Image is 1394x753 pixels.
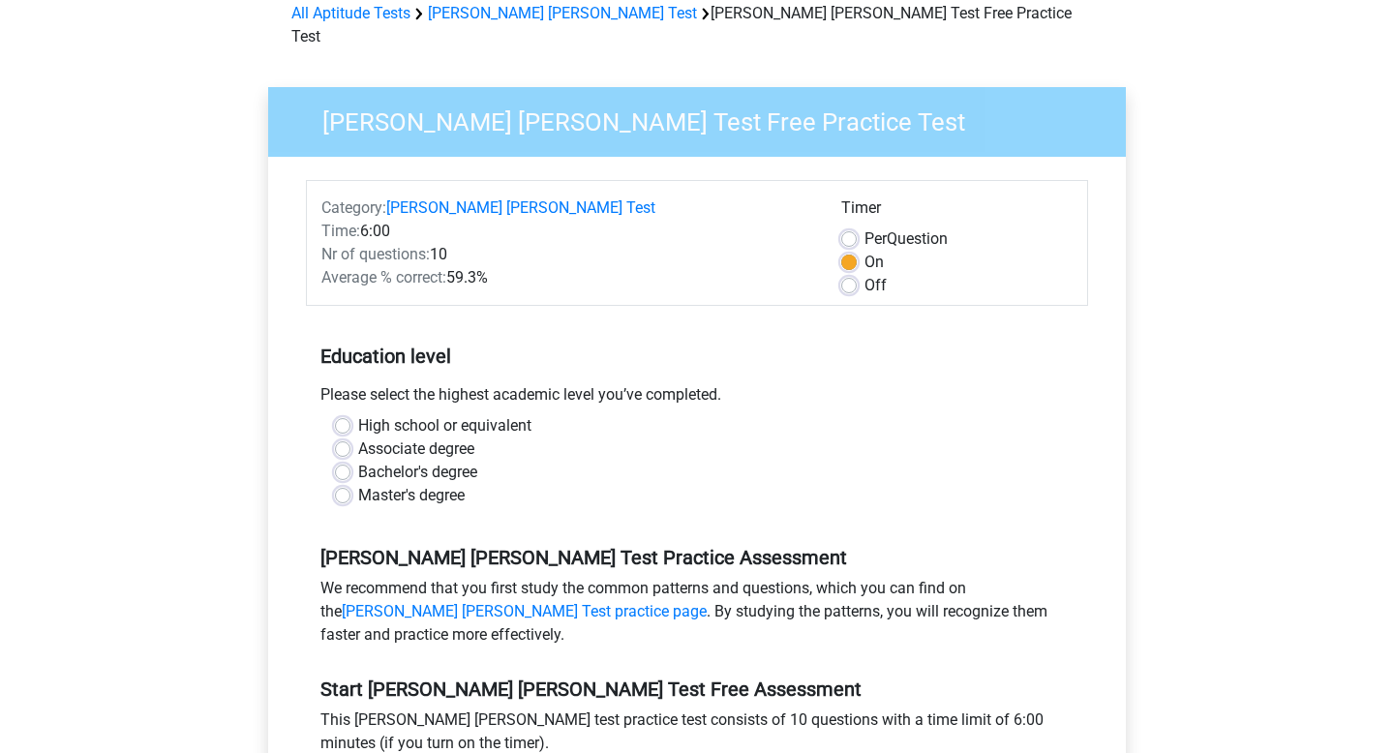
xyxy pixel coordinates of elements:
a: [PERSON_NAME] [PERSON_NAME] Test practice page [342,602,707,620]
label: On [864,251,884,274]
div: We recommend that you first study the common patterns and questions, which you can find on the . ... [306,577,1088,654]
div: [PERSON_NAME] [PERSON_NAME] Test Free Practice Test [284,2,1110,48]
h5: [PERSON_NAME] [PERSON_NAME] Test Practice Assessment [320,546,1074,569]
h5: Education level [320,337,1074,376]
span: Per [864,229,887,248]
span: Nr of questions: [321,245,430,263]
label: Master's degree [358,484,465,507]
div: 59.3% [307,266,827,289]
label: High school or equivalent [358,414,531,437]
div: Please select the highest academic level you’ve completed. [306,383,1088,414]
span: Category: [321,198,386,217]
h3: [PERSON_NAME] [PERSON_NAME] Test Free Practice Test [299,100,1111,137]
label: Off [864,274,887,297]
div: Timer [841,196,1073,227]
label: Question [864,227,948,251]
h5: Start [PERSON_NAME] [PERSON_NAME] Test Free Assessment [320,678,1074,701]
label: Bachelor's degree [358,461,477,484]
a: [PERSON_NAME] [PERSON_NAME] Test [428,4,697,22]
label: Associate degree [358,437,474,461]
a: [PERSON_NAME] [PERSON_NAME] Test [386,198,655,217]
span: Time: [321,222,360,240]
span: Average % correct: [321,268,446,286]
div: 10 [307,243,827,266]
div: 6:00 [307,220,827,243]
a: All Aptitude Tests [291,4,410,22]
